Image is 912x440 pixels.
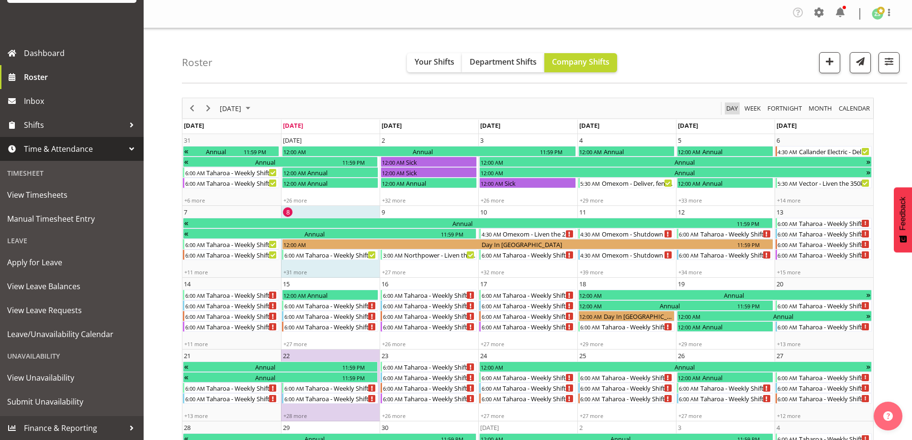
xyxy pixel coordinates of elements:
[183,167,279,178] div: Taharoa - Weekly Shift Begin From Sunday, August 31, 2025 at 6:00:00 AM GMT+12:00 Ends At Sunday,...
[282,178,306,188] div: 12:00 AM
[183,372,378,383] div: Annual Begin From Friday, September 19, 2025 at 12:00:00 AM GMT+12:00 Ends At Monday, September 2...
[183,228,476,239] div: Annual Begin From Wednesday, September 3, 2025 at 12:00:00 AM GMT+12:00 Ends At Tuesday, Septembe...
[182,206,281,278] td: Sunday, September 7, 2025
[894,187,912,252] button: Feedback - Show survey
[205,239,279,249] div: Taharoa - Weekly Shift
[281,197,379,204] div: +26 more
[283,322,304,331] div: 6:00 AM
[676,206,775,278] td: Friday, September 12, 2025
[283,311,304,321] div: 6:00 AM
[205,250,279,259] div: Taharoa - Weekly Shift
[380,269,478,276] div: +27 more
[775,350,873,421] td: Saturday, September 27, 2025
[603,311,674,321] div: Day In [GEOGRAPHIC_DATA]
[677,146,773,157] div: Annual Begin From Friday, September 5, 2025 at 12:00:00 AM GMT+12:00 Ends At Friday, September 5,...
[502,322,575,331] div: Taharoa - Weekly Shift
[776,372,872,383] div: Taharoa - Weekly Shift Begin From Saturday, September 27, 2025 at 6:00:00 AM GMT+12:00 Ends At Sa...
[7,279,136,293] span: View Leave Balances
[481,301,502,310] div: 6:00 AM
[304,250,378,259] div: Taharoa - Weekly Shift
[677,321,773,332] div: Annual Begin From Friday, September 19, 2025 at 12:00:00 AM GMT+12:00 Ends At Friday, September 1...
[725,102,740,114] button: Timeline Day
[579,290,603,300] div: 12:00 AM
[282,168,306,177] div: 12:00 AM
[182,269,280,276] div: +11 more
[798,250,871,259] div: Taharoa - Weekly Shift
[184,290,205,300] div: 6:00 AM
[405,178,476,188] div: Annual
[479,178,575,188] div: Sick Begin From Wednesday, September 3, 2025 at 12:00:00 AM GMT+12:00 Ends At Wednesday, Septembe...
[701,372,773,382] div: Annual
[480,168,504,177] div: 12:00 AM
[2,207,141,231] a: Manual Timesheet Entry
[218,102,255,114] button: September 2025
[306,168,378,177] div: Annual
[2,183,141,207] a: View Timesheets
[2,366,141,390] a: View Unavailability
[381,361,477,372] div: Taharoa - Weekly Shift Begin From Tuesday, September 23, 2025 at 6:00:00 AM GMT+12:00 Ends At Tue...
[7,188,136,202] span: View Timesheets
[24,118,124,132] span: Shifts
[381,157,405,167] div: 12:00 AM
[183,146,279,157] div: Annual Begin From Saturday, August 23, 2025 at 12:00:00 AM GMT+12:00 Ends At Sunday, August 31, 2...
[189,147,243,156] div: Annual
[480,157,504,167] div: 12:00 AM
[306,178,378,188] div: Annual
[577,206,676,278] td: Thursday, September 11, 2025
[381,372,477,383] div: Taharoa - Weekly Shift Begin From Tuesday, September 23, 2025 at 6:00:00 AM GMT+12:00 Ends At Tue...
[183,239,279,249] div: Taharoa - Weekly Shift Begin From Sunday, September 7, 2025 at 6:00:00 AM GMT+12:00 Ends At Sunda...
[183,218,773,228] div: Annual Begin From Wednesday, September 3, 2025 at 12:00:00 AM GMT+12:00 Ends At Friday, September...
[382,322,403,331] div: 6:00 AM
[701,147,773,156] div: Annual
[766,102,804,114] button: Fortnight
[808,102,833,114] span: Month
[189,218,736,228] div: Annual
[306,290,378,300] div: Annual
[701,178,773,188] div: Annual
[725,102,739,114] span: Day
[202,102,215,114] button: Next
[502,290,575,300] div: Taharoa - Weekly Shift
[479,372,575,383] div: Taharoa - Weekly Shift Begin From Wednesday, September 24, 2025 at 6:00:00 AM GMT+12:00 Ends At W...
[850,52,871,73] button: Send a list of all shifts for the selected filtered period to all rostered employees.
[504,168,866,177] div: Annual
[282,311,378,321] div: Taharoa - Weekly Shift Begin From Monday, September 15, 2025 at 6:00:00 AM GMT+12:00 Ends At Mond...
[200,98,216,118] div: Next
[775,269,873,276] div: +15 more
[677,228,773,239] div: Taharoa - Weekly Shift Begin From Friday, September 12, 2025 at 6:00:00 AM GMT+12:00 Ends At Frid...
[381,249,477,260] div: Northpower - Liven the 500kVA skid at Penrose. 3.30 am onsite, everything is already onsite. Cont...
[382,290,403,300] div: 6:00 AM
[677,178,773,188] div: Annual Begin From Friday, September 5, 2025 at 12:00:00 AM GMT+12:00 Ends At Friday, September 5,...
[837,102,872,114] button: Month
[380,350,478,421] td: Tuesday, September 23, 2025
[798,229,871,238] div: Taharoa - Weekly Shift
[478,350,577,421] td: Wednesday, September 24, 2025
[382,301,403,310] div: 6:00 AM
[306,239,737,249] div: Day In [GEOGRAPHIC_DATA]
[182,340,280,348] div: +11 more
[382,372,403,382] div: 6:00 AM
[676,340,774,348] div: +29 more
[403,362,476,372] div: Taharoa - Weekly Shift
[777,147,798,156] div: 4:30 AM
[481,290,502,300] div: 6:00 AM
[479,269,576,276] div: +32 more
[580,372,601,382] div: 6:00 AM
[183,311,279,321] div: Taharoa - Weekly Shift Begin From Sunday, September 14, 2025 at 6:00:00 AM GMT+12:00 Ends At Sund...
[281,134,380,206] td: Monday, September 1, 2025
[282,146,575,157] div: Annual Begin From Monday, September 1, 2025 at 12:00:00 AM GMT+12:00 Ends At Wednesday, September...
[504,178,575,188] div: Sick
[580,322,601,331] div: 6:00 AM
[183,300,279,311] div: Taharoa - Weekly Shift Begin From Sunday, September 14, 2025 at 6:00:00 AM GMT+12:00 Ends At Sund...
[183,321,279,332] div: Taharoa - Weekly Shift Begin From Sunday, September 14, 2025 at 6:00:00 AM GMT+12:00 Ends At Sund...
[601,229,674,238] div: Omexom - Shutdown & collect the 2 x 100kVAs &amp; 30kVA from [GEOGRAPHIC_DATA] / [GEOGRAPHIC_DATA...
[878,52,900,73] button: Filter Shifts
[281,340,379,348] div: +27 more
[189,372,341,382] div: Annual
[677,372,701,382] div: 12:00 AM
[403,311,476,321] div: Taharoa - Weekly Shift
[184,168,205,177] div: 6:00 AM
[502,229,575,238] div: Omexom - Liven the 2 x 100kVAs and a 30kVA (1ph) at [GEOGRAPHIC_DATA] / Chatswood. 5 am onsite, c...
[381,178,477,188] div: Annual Begin From Tuesday, September 2, 2025 at 12:00:00 AM GMT+12:00 Ends At Tuesday, September ...
[699,229,773,238] div: Taharoa - Weekly Shift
